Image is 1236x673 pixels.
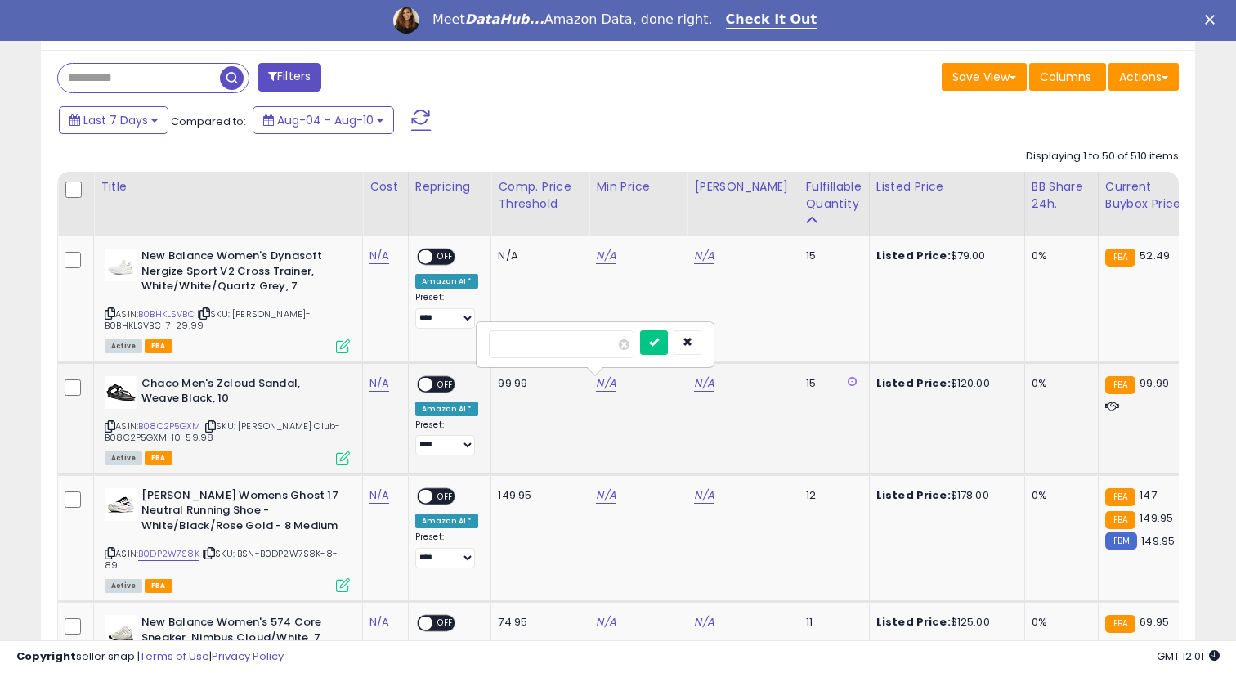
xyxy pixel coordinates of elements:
a: N/A [596,375,616,392]
span: OFF [432,489,459,503]
div: 0% [1032,615,1086,630]
a: N/A [694,614,714,630]
div: 15 [806,249,857,263]
span: | SKU: BSN-B0DP2W7S8K-8-89 [105,547,338,572]
span: | SKU: [PERSON_NAME] Club-B08C2P5GXM-10-59.98 [105,420,340,444]
a: N/A [596,487,616,504]
button: Last 7 Days [59,106,168,134]
a: N/A [369,248,389,264]
button: Filters [257,63,321,92]
button: Actions [1108,63,1179,91]
div: 74.95 [498,615,576,630]
a: N/A [369,375,389,392]
a: B08C2P5GXM [138,420,200,433]
a: N/A [694,487,714,504]
span: 99.99 [1140,375,1169,391]
a: B0BHKLSVBC [138,307,195,321]
a: Terms of Use [140,648,209,664]
div: Amazon AI * [415,514,479,528]
div: Cost [369,178,401,195]
div: 99.99 [498,376,576,391]
div: ASIN: [105,249,350,352]
span: All listings currently available for purchase on Amazon [105,451,142,465]
div: BB Share 24h. [1032,178,1091,213]
div: Comp. Price Threshold [498,178,582,213]
div: [PERSON_NAME] [694,178,791,195]
a: Privacy Policy [212,648,284,664]
a: N/A [369,614,389,630]
span: Columns [1040,69,1091,85]
div: N/A [498,249,576,263]
div: Min Price [596,178,680,195]
img: 41qAy1BG8VL._SL40_.jpg [105,488,137,521]
b: [PERSON_NAME] Womens Ghost 17 Neutral Running Shoe - White/Black/Rose Gold - 8 Medium [141,488,340,538]
div: 15 [806,376,857,391]
span: 2025-08-18 12:01 GMT [1157,648,1220,664]
button: Columns [1029,63,1106,91]
span: Aug-04 - Aug-10 [277,112,374,128]
img: 315Kc4ABnxL._SL40_.jpg [105,615,137,648]
div: Title [101,178,356,195]
b: Listed Price: [876,614,951,630]
img: 410BBhePfrL._SL40_.jpg [105,376,137,409]
span: FBA [145,451,172,465]
a: N/A [694,375,714,392]
div: Listed Price [876,178,1018,195]
div: Current Buybox Price [1105,178,1189,213]
span: 147 [1140,487,1156,503]
div: seller snap | | [16,649,284,665]
div: Amazon AI * [415,274,479,289]
b: Listed Price: [876,487,951,503]
div: Close [1205,15,1221,25]
div: Preset: [415,420,479,456]
small: FBA [1105,511,1135,529]
div: 0% [1032,488,1086,503]
div: $120.00 [876,376,1012,391]
div: ASIN: [105,376,350,464]
div: Preset: [415,292,479,329]
button: Aug-04 - Aug-10 [253,106,394,134]
small: FBA [1105,488,1135,506]
img: 218NkgqUKKL._SL40_.jpg [105,249,137,281]
div: Amazon AI * [415,402,479,416]
div: Repricing [415,178,485,195]
div: $178.00 [876,488,1012,503]
span: | SKU: [PERSON_NAME]-B0BHKLSVBC-7-29.99 [105,307,311,332]
a: N/A [369,487,389,504]
b: Chaco Men's Zcloud Sandal, Weave Black, 10 [141,376,340,411]
div: ASIN: [105,488,350,591]
i: DataHub... [465,11,544,27]
span: OFF [432,377,459,391]
span: 149.95 [1140,510,1173,526]
b: Listed Price: [876,375,951,391]
div: 12 [806,488,857,503]
div: $125.00 [876,615,1012,630]
a: N/A [596,248,616,264]
div: Meet Amazon Data, done right. [432,11,713,28]
b: New Balance Women's Dynasoft Nergize Sport V2 Cross Trainer, White/White/Quartz Grey, 7 [141,249,340,298]
img: Profile image for Georgie [393,7,419,34]
a: N/A [596,614,616,630]
span: FBA [145,579,172,593]
span: OFF [432,250,459,264]
span: OFF [432,617,459,630]
small: FBA [1105,249,1135,267]
a: N/A [694,248,714,264]
b: New Balance Women's 574 Core Sneaker, Nimbus Cloud/White, 7 [141,615,340,649]
div: Preset: [415,532,479,568]
span: 52.49 [1140,248,1170,263]
small: FBA [1105,615,1135,633]
small: FBM [1105,532,1137,550]
small: FBA [1105,376,1135,394]
span: Compared to: [171,114,246,129]
strong: Copyright [16,648,76,664]
div: 149.95 [498,488,576,503]
span: All listings currently available for purchase on Amazon [105,339,142,353]
div: 0% [1032,376,1086,391]
a: B0DP2W7S8K [138,547,199,561]
div: Fulfillable Quantity [806,178,862,213]
div: $79.00 [876,249,1012,263]
span: 149.95 [1141,533,1175,549]
span: Last 7 Days [83,112,148,128]
div: Displaying 1 to 50 of 510 items [1026,149,1179,164]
